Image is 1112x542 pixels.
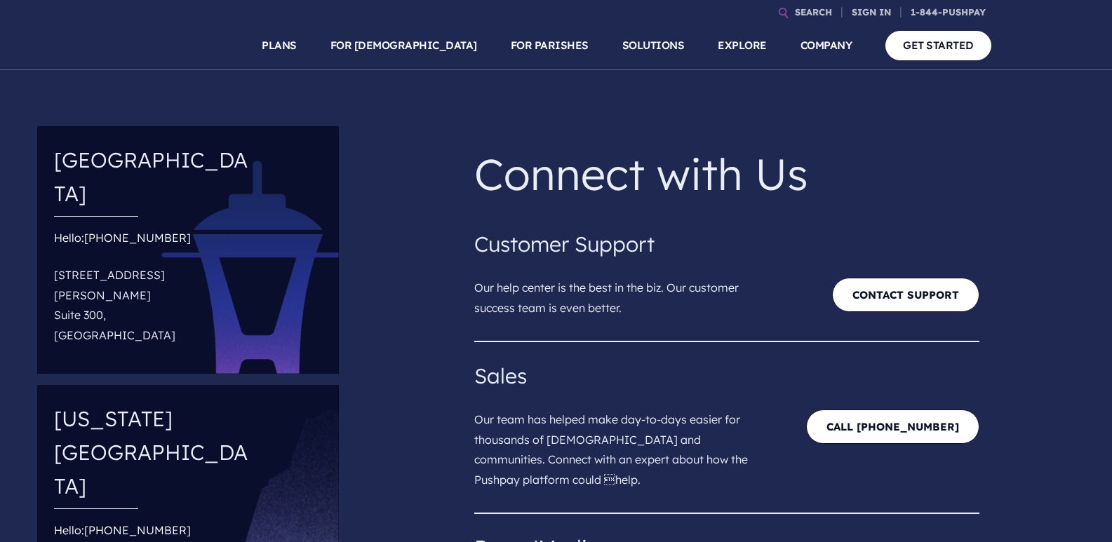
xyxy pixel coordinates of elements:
[54,228,255,351] div: Hello:
[474,261,777,324] p: Our help center is the best in the biz. Our customer success team is even better.
[718,21,767,70] a: EXPLORE
[84,231,191,245] a: [PHONE_NUMBER]
[84,523,191,537] a: [PHONE_NUMBER]
[262,21,297,70] a: PLANS
[474,137,979,210] p: Connect with Us
[832,278,979,312] a: Contact Support
[806,409,979,444] a: CALL [PHONE_NUMBER]
[54,259,255,351] p: [STREET_ADDRESS][PERSON_NAME] Suite 300, [GEOGRAPHIC_DATA]
[54,396,255,508] h4: [US_STATE][GEOGRAPHIC_DATA]
[474,227,979,261] h4: Customer Support
[800,21,852,70] a: COMPANY
[54,137,255,216] h4: [GEOGRAPHIC_DATA]
[474,393,777,496] p: Our team has helped make day-to-days easier for thousands of [DEMOGRAPHIC_DATA] and communities. ...
[885,31,991,60] a: GET STARTED
[330,21,477,70] a: FOR [DEMOGRAPHIC_DATA]
[474,359,979,393] h4: Sales
[622,21,685,70] a: SOLUTIONS
[511,21,589,70] a: FOR PARISHES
